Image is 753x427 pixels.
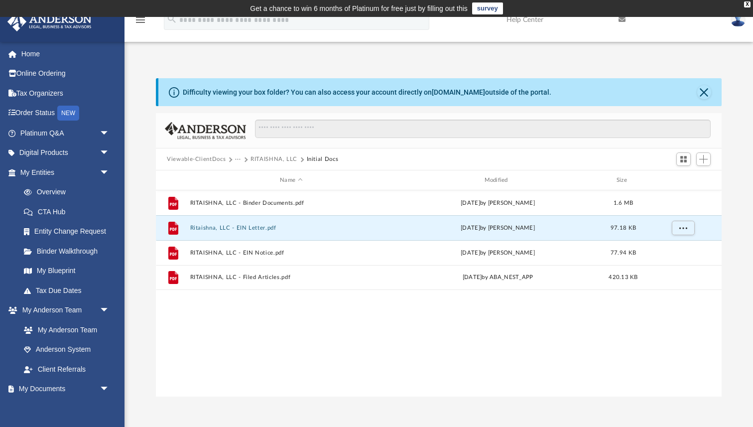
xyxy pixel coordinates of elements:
button: ··· [235,155,242,164]
a: survey [472,2,503,14]
span: arrow_drop_down [100,162,120,183]
a: My Blueprint [14,261,120,281]
div: NEW [57,106,79,121]
span: arrow_drop_down [100,123,120,143]
button: Close [697,85,711,99]
a: My Entitiesarrow_drop_down [7,162,125,182]
i: menu [134,14,146,26]
div: close [744,1,751,7]
a: Tax Due Dates [14,281,125,300]
a: Entity Change Request [14,222,125,242]
i: search [166,13,177,24]
a: Order StatusNEW [7,103,125,124]
div: [DATE] by ABA_NEST_APP [397,273,599,282]
a: Digital Productsarrow_drop_down [7,143,125,163]
img: Anderson Advisors Platinum Portal [4,12,95,31]
input: Search files and folders [255,120,711,139]
a: Home [7,44,125,64]
a: Online Ordering [7,64,125,84]
a: Platinum Q&Aarrow_drop_down [7,123,125,143]
span: 420.13 KB [609,275,637,280]
a: Overview [14,182,125,202]
a: [DOMAIN_NAME] [432,88,485,96]
button: Initial Docs [307,155,339,164]
button: Ritaishna, LLC - EIN Letter.pdf [190,225,392,231]
span: 97.18 KB [611,225,636,231]
div: id [647,176,717,185]
div: [DATE] by [PERSON_NAME] [397,224,599,233]
div: [DATE] by [PERSON_NAME] [397,249,599,258]
span: 77.94 KB [611,250,636,256]
span: arrow_drop_down [100,379,120,400]
span: 1.6 MB [614,200,633,206]
a: Client Referrals [14,359,120,379]
button: Add [696,152,711,166]
button: More options [672,221,695,236]
button: Viewable-ClientDocs [167,155,226,164]
a: Anderson System [14,340,120,360]
a: My Anderson Team [14,320,115,340]
span: arrow_drop_down [100,143,120,163]
a: Tax Organizers [7,83,125,103]
a: My Anderson Teamarrow_drop_down [7,300,120,320]
span: arrow_drop_down [100,300,120,321]
div: Name [190,176,392,185]
div: Size [604,176,643,185]
button: Switch to Grid View [676,152,691,166]
div: Difficulty viewing your box folder? You can also access your account directly on outside of the p... [183,87,551,98]
a: Binder Walkthrough [14,241,125,261]
div: [DATE] by [PERSON_NAME] [397,199,599,208]
div: Get a chance to win 6 months of Platinum for free just by filling out this [250,2,468,14]
div: grid [156,190,722,397]
div: Modified [396,176,599,185]
a: My Documentsarrow_drop_down [7,379,120,399]
button: RITAISHNA, LLC - Filed Articles.pdf [190,274,392,281]
img: User Pic [731,12,746,27]
a: CTA Hub [14,202,125,222]
button: RITAISHNA, LLC - Binder Documents.pdf [190,200,392,206]
button: RITAISHNA, LLC - EIN Notice.pdf [190,250,392,256]
button: RITAISHNA, LLC [251,155,297,164]
div: id [160,176,185,185]
a: menu [134,19,146,26]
